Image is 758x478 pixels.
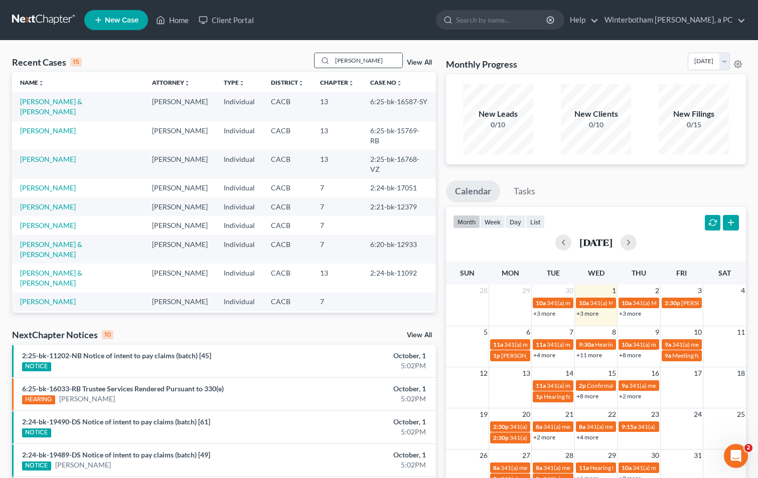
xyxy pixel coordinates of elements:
span: 27 [521,449,531,461]
div: NOTICE [22,428,51,437]
span: 28 [564,449,574,461]
span: 17 [693,367,703,379]
a: Attorneyunfold_more [152,79,190,86]
td: [PERSON_NAME] [144,293,216,311]
button: week [480,215,505,228]
div: 0/10 [463,120,533,130]
span: 341(a) meeting for [PERSON_NAME] [547,299,644,307]
td: 6:25-bk-15769-RB [362,121,436,150]
span: 3 [697,285,703,297]
td: [PERSON_NAME] [144,311,216,340]
div: New Leads [463,108,533,120]
td: CACB [263,197,312,216]
a: +3 more [619,310,641,317]
span: 11a [579,464,589,471]
button: day [505,215,526,228]
span: 10a [579,299,589,307]
div: NOTICE [22,362,51,371]
span: 28 [479,285,489,297]
td: Individual [216,235,263,264]
div: October, 1 [298,351,426,361]
i: unfold_more [38,80,44,86]
span: 8a [579,423,585,430]
a: [PERSON_NAME] & [PERSON_NAME] [20,269,82,287]
a: 6:25-bk-16033-RB Trustee Services Rendered Pursuant to 330(e) [22,384,224,393]
td: CACB [263,121,312,150]
td: 13 [312,264,362,292]
td: 2:21-bk-12379 [362,197,436,216]
a: [PERSON_NAME] [20,155,76,163]
span: 8a [493,464,500,471]
td: [PERSON_NAME] [144,92,216,121]
td: 7 [312,235,362,264]
a: +8 more [619,351,641,359]
span: 19 [479,408,489,420]
span: 2:30p [493,434,509,441]
span: 2p [579,382,586,389]
a: +8 more [576,392,598,400]
span: 9 [654,326,660,338]
a: +2 more [533,433,555,441]
span: 9a [665,352,671,359]
span: [PERSON_NAME] 341(a) [GEOGRAPHIC_DATA] [501,352,629,359]
span: 9a [622,382,628,389]
span: 8a [536,423,542,430]
i: unfold_more [396,80,402,86]
div: October, 1 [298,384,426,394]
a: [PERSON_NAME] [20,221,76,229]
input: Search by name... [456,11,548,29]
span: 5 [483,326,489,338]
span: 10a [622,341,632,348]
span: Sat [718,269,731,277]
h3: Monthly Progress [446,58,517,70]
a: Case Nounfold_more [370,79,402,86]
a: Districtunfold_more [271,79,304,86]
span: Confirmation Hearing for Avinash [PERSON_NAME] [587,382,724,389]
a: [PERSON_NAME] & [PERSON_NAME] [20,240,82,259]
td: CACB [263,235,312,264]
span: 29 [607,449,617,461]
span: Wed [588,269,604,277]
a: +4 more [576,433,598,441]
td: 6:25-bk-16587-SY [362,92,436,121]
span: 31 [693,449,703,461]
td: 6:20-bk-12933 [362,235,436,264]
span: 2 [744,444,752,452]
td: 2:24-bk-17051 [362,179,436,197]
span: 2:30p [493,423,509,430]
div: NextChapter Notices [12,329,113,341]
span: 20 [521,408,531,420]
td: 6:25-bk-16032 [362,311,436,340]
span: 30 [564,285,574,297]
td: CACB [263,150,312,178]
td: [PERSON_NAME] [144,150,216,178]
span: Fri [676,269,687,277]
td: [PERSON_NAME] [144,121,216,150]
span: 341(a) meeting for [PERSON_NAME] [543,423,640,430]
span: Tue [547,269,560,277]
span: 1p [493,352,500,359]
button: list [526,215,545,228]
span: Hearing for [PERSON_NAME] [590,464,668,471]
span: 341(a) meeting for [PERSON_NAME] [633,464,729,471]
span: 24 [693,408,703,420]
span: 14 [564,367,574,379]
div: HEARING [22,395,55,404]
span: 2 [654,285,660,297]
a: 2:24-bk-19489-DS Notice of intent to pay claims (batch) [49] [22,450,210,459]
a: +3 more [533,310,555,317]
span: 341(a) Meeting for [PERSON_NAME] [510,423,607,430]
td: 13 [312,121,362,150]
div: 5:02PM [298,361,426,371]
td: Individual [216,179,263,197]
td: Individual [216,311,263,340]
td: CACB [263,92,312,121]
td: Individual [216,121,263,150]
span: 13 [521,367,531,379]
span: 26 [479,449,489,461]
span: 9:15a [622,423,637,430]
a: Client Portal [194,11,259,29]
span: 10a [536,299,546,307]
a: +2 more [619,392,641,400]
a: Calendar [446,180,500,202]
